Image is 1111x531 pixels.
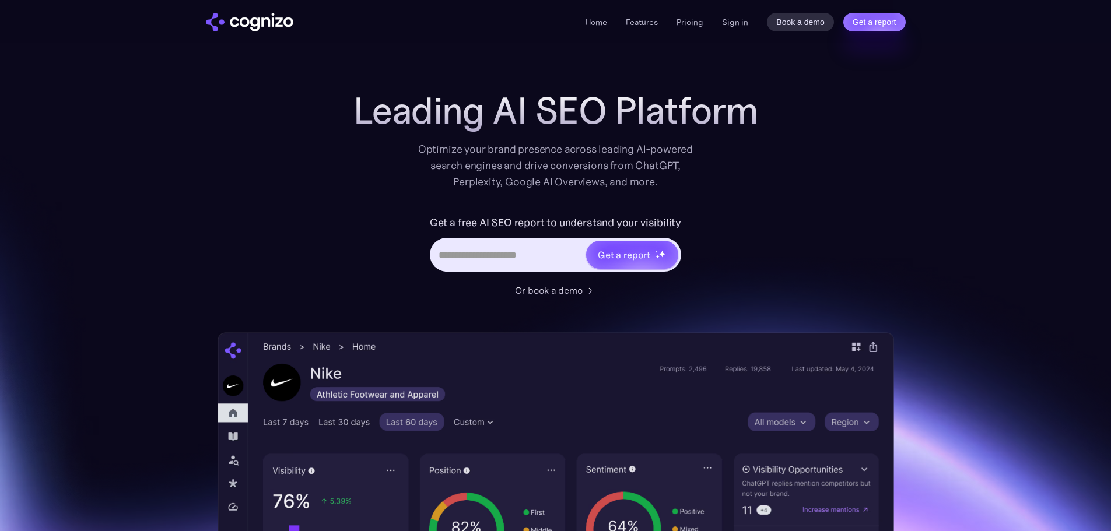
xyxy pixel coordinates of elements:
[585,240,679,270] a: Get a reportstarstarstar
[626,17,658,27] a: Features
[206,13,293,31] a: home
[430,213,681,232] label: Get a free AI SEO report to understand your visibility
[206,13,293,31] img: cognizo logo
[722,15,748,29] a: Sign in
[656,251,657,252] img: star
[843,13,906,31] a: Get a report
[515,283,583,297] div: Or book a demo
[353,90,758,132] h1: Leading AI SEO Platform
[412,141,699,190] div: Optimize your brand presence across leading AI-powered search engines and drive conversions from ...
[430,213,681,277] form: Hero URL Input Form
[656,255,660,259] img: star
[767,13,834,31] a: Book a demo
[515,283,597,297] a: Or book a demo
[598,248,650,262] div: Get a report
[658,250,666,258] img: star
[586,17,607,27] a: Home
[677,17,703,27] a: Pricing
